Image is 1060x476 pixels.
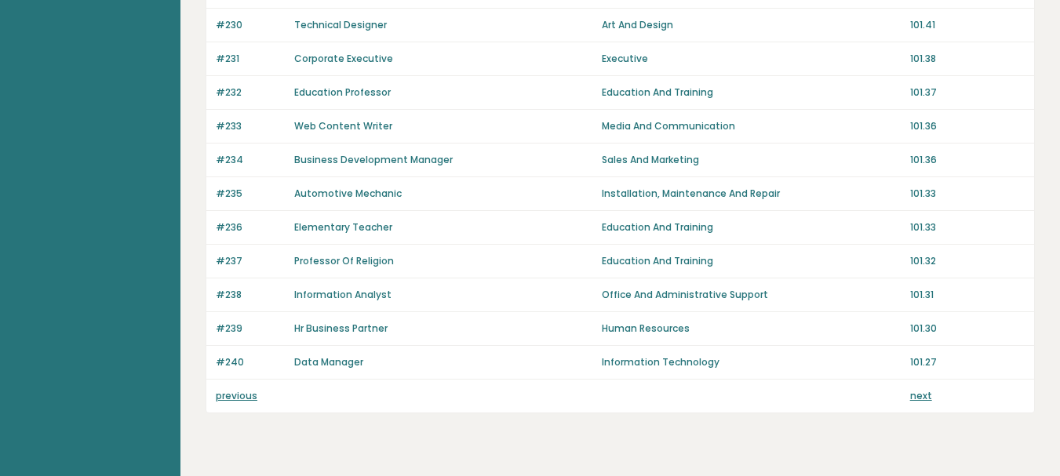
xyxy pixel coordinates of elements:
p: #234 [216,153,285,167]
p: #236 [216,220,285,234]
p: #232 [216,85,285,100]
p: Human Resources [602,322,900,336]
p: 101.32 [910,254,1025,268]
a: Data Manager [294,355,363,369]
p: Office And Administrative Support [602,288,900,302]
p: #235 [216,187,285,201]
a: Business Development Manager [294,153,453,166]
p: Education And Training [602,220,900,234]
p: #240 [216,355,285,369]
p: #237 [216,254,285,268]
p: 101.31 [910,288,1025,302]
p: Education And Training [602,85,900,100]
p: Information Technology [602,355,900,369]
p: #238 [216,288,285,302]
a: Professor Of Religion [294,254,394,267]
a: Automotive Mechanic [294,187,402,200]
p: 101.30 [910,322,1025,336]
p: #230 [216,18,285,32]
p: Executive [602,52,900,66]
a: previous [216,389,257,402]
p: 101.41 [910,18,1025,32]
p: Sales And Marketing [602,153,900,167]
p: Media And Communication [602,119,900,133]
p: 101.36 [910,119,1025,133]
p: 101.33 [910,187,1025,201]
a: Web Content Writer [294,119,392,133]
p: Installation, Maintenance And Repair [602,187,900,201]
p: Art And Design [602,18,900,32]
a: Corporate Executive [294,52,393,65]
p: #239 [216,322,285,336]
p: 101.27 [910,355,1025,369]
p: 101.38 [910,52,1025,66]
p: 101.37 [910,85,1025,100]
a: Technical Designer [294,18,387,31]
p: 101.36 [910,153,1025,167]
p: #231 [216,52,285,66]
a: next [910,389,932,402]
p: 101.33 [910,220,1025,234]
a: Hr Business Partner [294,322,388,335]
p: #233 [216,119,285,133]
p: Education And Training [602,254,900,268]
a: Elementary Teacher [294,220,392,234]
a: Education Professor [294,85,391,99]
a: Information Analyst [294,288,392,301]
